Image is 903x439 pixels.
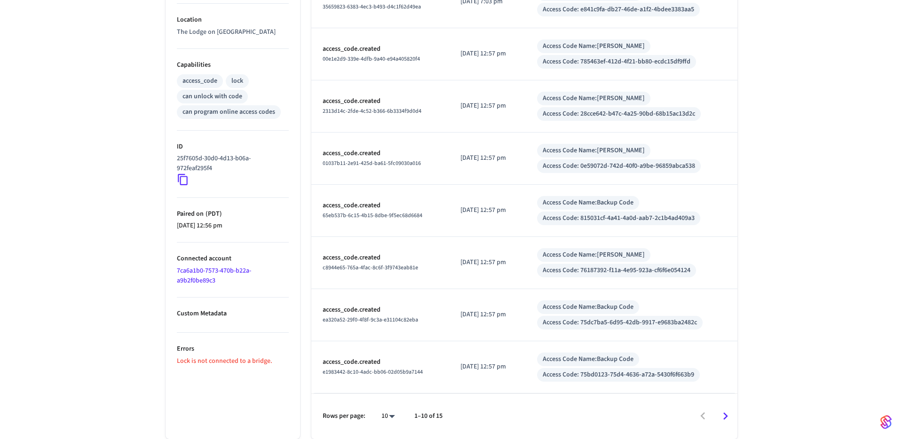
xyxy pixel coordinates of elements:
div: Access Code: 75bd0123-75d4-4636-a72a-5430f6f663b9 [543,370,694,380]
p: Custom Metadata [177,309,289,319]
p: access_code.created [323,305,438,315]
p: access_code.created [323,253,438,263]
span: ea320a52-29f0-4f8f-9c3a-e31104c82eba [323,316,418,324]
div: Access Code Name: Backup Code [543,354,634,364]
p: Errors [177,344,289,354]
span: ( PDT ) [204,209,222,219]
div: Access Code: 785463ef-412d-4f21-bb80-ecdc15df9ffd [543,57,690,67]
div: 10 [377,409,399,423]
div: Access Code Name: Backup Code [543,302,634,312]
p: ID [177,142,289,152]
img: SeamLogoGradient.69752ec5.svg [880,415,892,430]
p: access_code.created [323,201,438,211]
div: Access Code Name: [PERSON_NAME] [543,41,645,51]
p: access_code.created [323,96,438,106]
p: [DATE] 12:56 pm [177,221,289,231]
p: The Lodge on [GEOGRAPHIC_DATA] [177,27,289,37]
p: 25f7605d-30d0-4d13-b06a-972feaf295f4 [177,154,285,173]
div: Access Code: e841c9fa-db27-46de-a1f2-4bdee3383aa5 [543,5,694,15]
p: [DATE] 12:57 pm [460,205,515,215]
div: Access Code: 75dc7ba5-6d95-42db-9917-e9683ba2482c [543,318,697,328]
div: Access Code Name: Backup Code [543,198,634,208]
p: access_code.created [323,44,438,54]
p: Connected account [177,254,289,264]
span: 65eb537b-6c15-4b15-8dbe-9f5ec68d6684 [323,212,422,219]
button: Go to next page [714,405,737,427]
p: [DATE] 12:57 pm [460,258,515,267]
div: Access Code: 0e59072d-742d-40f0-a9be-96859abca538 [543,161,695,171]
p: Paired on [177,209,289,219]
span: 00e1e2d9-339e-4dfb-9a40-e94a405820f4 [323,55,420,63]
span: 2313d14c-2fde-4c52-b366-6b3334f9d0d4 [323,107,421,115]
span: c8944e65-765a-4fac-8c6f-3f9743eab81e [323,264,418,272]
p: access_code.created [323,149,438,158]
p: [DATE] 12:57 pm [460,310,515,320]
p: Capabilities [177,60,289,70]
p: 1–10 of 15 [414,411,443,421]
p: [DATE] 12:57 pm [460,362,515,372]
p: Rows per page: [323,411,365,421]
p: access_code.created [323,357,438,367]
span: e1983442-8c10-4adc-bb06-02d05b9a7144 [323,368,423,376]
span: 35659823-6383-4ec3-b493-d4c1f62d49ea [323,3,421,11]
p: [DATE] 12:57 pm [460,153,515,163]
div: access_code [182,76,217,86]
div: Access Code Name: [PERSON_NAME] [543,250,645,260]
div: lock [231,76,243,86]
p: [DATE] 12:57 pm [460,101,515,111]
p: Lock is not connected to a bridge. [177,356,289,366]
div: Access Code: 815031cf-4a41-4a0d-aab7-2c1b4ad409a3 [543,213,695,223]
div: Access Code: 76187392-f11a-4e95-923a-cf6f6e054124 [543,266,690,275]
div: can unlock with code [182,92,242,102]
a: 7ca6a1b0-7573-470b-b22a-a9b2f0be89c3 [177,266,251,285]
p: [DATE] 12:57 pm [460,49,515,59]
div: Access Code Name: [PERSON_NAME] [543,146,645,156]
div: Access Code: 28cce642-b47c-4a25-90bd-68b15ac13d2c [543,109,695,119]
div: can program online access codes [182,107,275,117]
p: Location [177,15,289,25]
div: Access Code Name: [PERSON_NAME] [543,94,645,103]
span: 01037b11-2e91-425d-ba61-5fc09030a016 [323,159,421,167]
